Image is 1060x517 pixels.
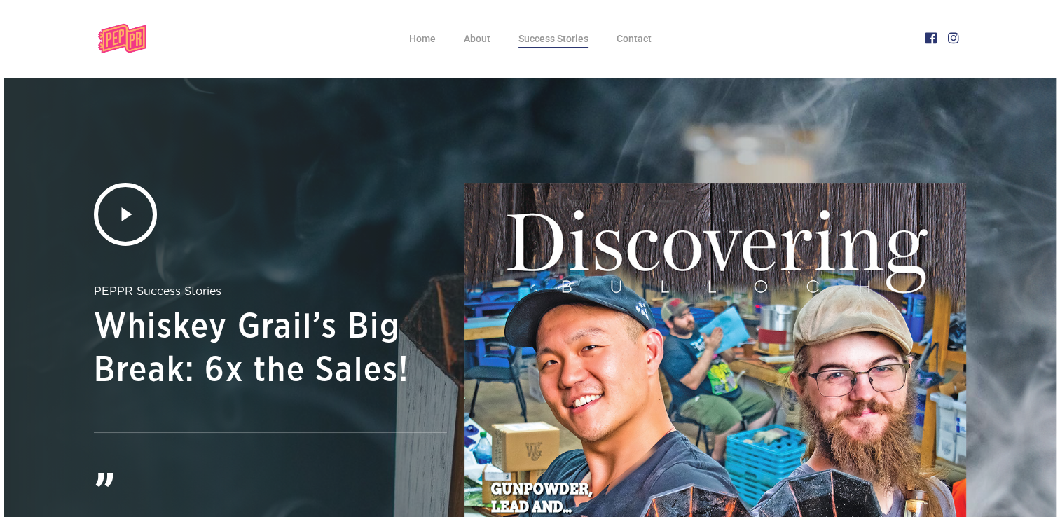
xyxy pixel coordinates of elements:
[94,305,447,392] h2: Whiskey Grail’s Big Break: 6x the Sales!
[464,34,490,43] a: About
[94,21,153,56] img: Pep Public Relations
[464,33,490,44] span: About
[518,34,588,43] a: Success Stories
[409,34,436,43] a: Home
[409,33,436,44] span: Home
[617,33,652,44] span: Contact
[518,33,588,44] span: Success Stories
[94,281,447,302] p: PEPPR Success Stories
[617,34,652,43] a: Contact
